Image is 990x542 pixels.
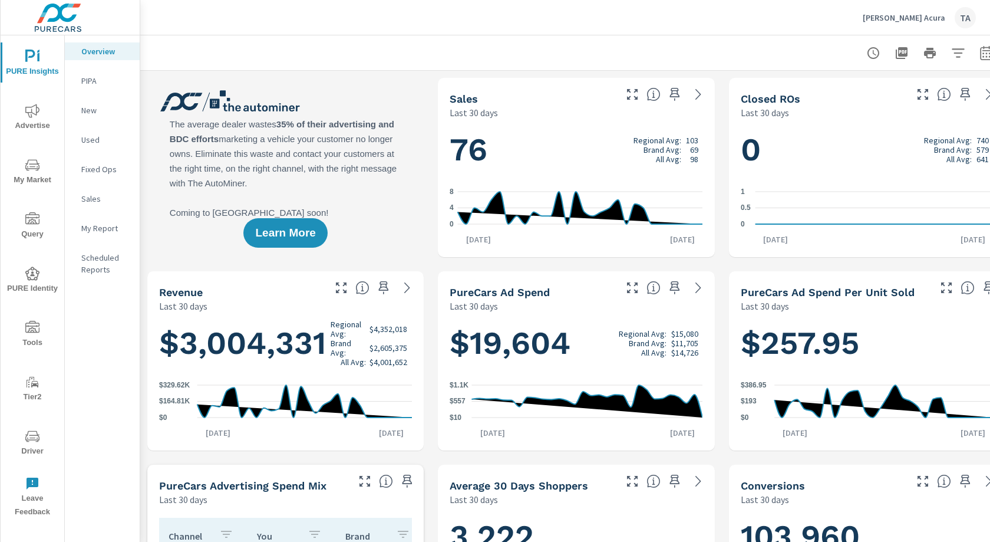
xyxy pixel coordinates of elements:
[741,299,789,313] p: Last 30 days
[976,136,989,145] p: 740
[355,281,369,295] span: Total sales revenue over the selected date range. [Source: This data is sourced from the dealer’s...
[946,155,972,164] p: All Avg:
[81,75,130,87] p: PIPA
[741,413,749,422] text: $0
[4,429,61,458] span: Driver
[741,381,767,389] text: $386.95
[4,267,61,295] span: PURE Identity
[450,220,454,228] text: 0
[741,479,805,492] h5: Conversions
[4,212,61,241] span: Query
[379,474,393,488] span: This table looks at how you compare to the amount of budget you spend per channel as opposed to y...
[331,320,366,339] p: Regional Avg:
[689,472,708,491] a: See more details in report
[450,204,454,212] text: 4
[913,472,932,491] button: Make Fullscreen
[4,158,61,187] span: My Market
[665,472,684,491] span: Save this to your personalized report
[741,188,745,196] text: 1
[646,281,661,295] span: Total cost of media for all PureCars channels for the selected dealership group over the selected...
[371,427,412,439] p: [DATE]
[450,130,702,170] h1: 76
[81,45,130,57] p: Overview
[243,218,327,248] button: Learn More
[345,530,387,542] p: Brand
[1,35,64,524] div: nav menu
[956,472,975,491] span: Save this to your personalized report
[890,41,913,65] button: "Export Report to PDF"
[913,85,932,104] button: Make Fullscreen
[633,136,681,145] p: Regional Avg:
[662,427,703,439] p: [DATE]
[81,222,130,234] p: My Report
[159,381,190,389] text: $329.62K
[159,286,203,298] h5: Revenue
[159,398,190,406] text: $164.81K
[961,281,975,295] span: Average cost of advertising per each vehicle sold at the dealer over the selected date range. The...
[65,219,140,237] div: My Report
[623,85,642,104] button: Make Fullscreen
[689,278,708,297] a: See more details in report
[623,472,642,491] button: Make Fullscreen
[332,278,351,297] button: Make Fullscreen
[341,357,366,367] p: All Avg:
[937,474,951,488] span: The number of dealer-specified goals completed by a visitor. [Source: This data is provided by th...
[619,329,666,339] p: Regional Avg:
[741,220,745,228] text: 0
[643,145,681,155] p: Brand Avg:
[863,12,945,23] p: [PERSON_NAME] Acura
[450,286,550,298] h5: PureCars Ad Spend
[741,492,789,507] p: Last 30 days
[450,398,466,406] text: $557
[755,234,796,245] p: [DATE]
[369,324,407,334] p: $4,352,018
[81,193,130,205] p: Sales
[741,204,751,212] text: 0.5
[331,339,366,357] p: Brand Avg:
[159,320,412,367] h1: $3,004,331
[686,136,698,145] p: 103
[159,479,326,492] h5: PureCars Advertising Spend Mix
[450,413,461,422] text: $10
[924,136,972,145] p: Regional Avg:
[646,474,661,488] span: A rolling 30 day total of daily Shoppers on the dealership website, averaged over the selected da...
[690,155,698,164] p: 98
[81,163,130,175] p: Fixed Ops
[646,87,661,101] span: Number of vehicles sold by the dealership over the selected date range. [Source: This data is sou...
[65,249,140,278] div: Scheduled Reports
[629,339,666,348] p: Brand Avg:
[472,427,513,439] p: [DATE]
[918,41,942,65] button: Print Report
[81,134,130,146] p: Used
[81,104,130,116] p: New
[689,85,708,104] a: See more details in report
[169,530,210,542] p: Channel
[65,72,140,90] div: PIPA
[741,106,789,120] p: Last 30 days
[398,472,417,491] span: Save this to your personalized report
[197,427,239,439] p: [DATE]
[458,234,499,245] p: [DATE]
[65,131,140,149] div: Used
[398,278,417,297] a: See more details in report
[369,343,407,353] p: $2,605,375
[355,472,374,491] button: Make Fullscreen
[257,530,298,542] p: You
[623,278,642,297] button: Make Fullscreen
[4,50,61,78] span: PURE Insights
[641,348,666,357] p: All Avg:
[774,427,816,439] p: [DATE]
[656,155,681,164] p: All Avg:
[937,278,956,297] button: Make Fullscreen
[741,286,915,298] h5: PureCars Ad Spend Per Unit Sold
[976,155,989,164] p: 641
[662,234,703,245] p: [DATE]
[450,106,498,120] p: Last 30 days
[976,145,989,155] p: 579
[946,41,970,65] button: Apply Filters
[450,479,588,492] h5: Average 30 Days Shoppers
[741,93,800,105] h5: Closed ROs
[65,42,140,60] div: Overview
[665,85,684,104] span: Save this to your personalized report
[374,278,393,297] span: Save this to your personalized report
